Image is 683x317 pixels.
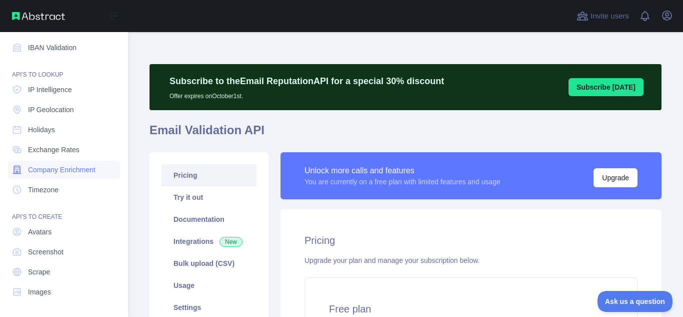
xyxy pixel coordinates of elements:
a: Holidays [8,121,120,139]
a: Screenshot [8,243,120,261]
span: Screenshot [28,247,63,257]
span: Company Enrichment [28,165,95,175]
a: IP Geolocation [8,101,120,119]
span: Images [28,287,51,297]
span: IBAN Validation [28,43,76,53]
button: Upgrade [593,168,637,187]
a: Scrape [8,263,120,281]
a: Usage [161,274,256,296]
p: Subscribe to the Email Reputation API for a special 30 % discount [169,74,444,88]
a: Try it out [161,186,256,208]
a: Avatars [8,223,120,241]
a: Documentation [161,208,256,230]
img: Abstract API [12,12,65,20]
a: IP Intelligence [8,81,120,99]
iframe: Toggle Customer Support [597,291,673,312]
button: Subscribe [DATE] [568,78,643,96]
span: Holidays [28,125,55,135]
button: Invite users [574,8,631,24]
a: IBAN Validation [8,39,120,57]
span: Exchange Rates [28,145,79,155]
p: Offer expires on October 1st. [169,88,444,100]
span: Scrape [28,267,50,277]
div: You are currently on a free plan with limited features and usage [304,177,500,187]
a: Exchange Rates [8,141,120,159]
h4: Free plan [329,302,613,316]
span: Timezone [28,185,58,195]
span: Avatars [28,227,51,237]
a: Integrations New [161,230,256,252]
a: Timezone [8,181,120,199]
div: API'S TO CREATE [8,201,120,221]
span: New [219,237,242,247]
a: Bulk upload (CSV) [161,252,256,274]
span: IP Intelligence [28,85,72,95]
a: Company Enrichment [8,161,120,179]
span: Invite users [590,11,629,22]
div: API'S TO LOOKUP [8,59,120,79]
a: Pricing [161,164,256,186]
span: IP Geolocation [28,105,74,115]
h1: Email Validation API [149,122,661,146]
div: Upgrade your plan and manage your subscription below. [304,255,637,265]
h2: Pricing [304,233,637,247]
div: Unlock more calls and features [304,165,500,177]
a: Images [8,283,120,301]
